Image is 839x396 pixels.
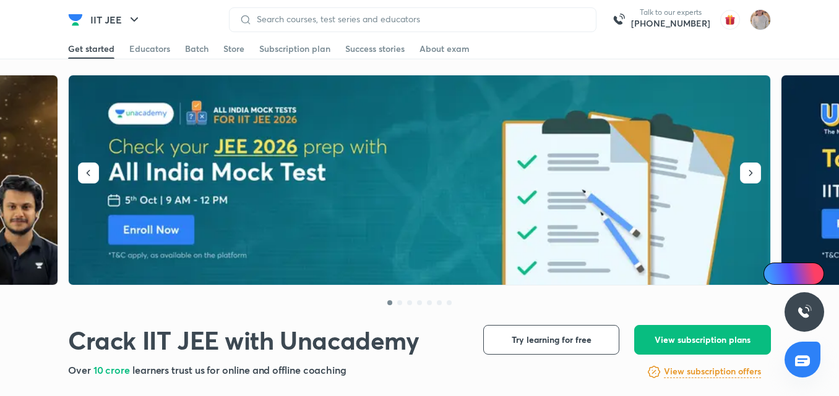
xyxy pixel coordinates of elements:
img: Icon [771,269,781,279]
span: Over [68,363,93,376]
a: Batch [185,39,209,59]
a: Subscription plan [259,39,330,59]
h6: View subscription offers [664,365,761,378]
span: Try learning for free [512,334,592,346]
div: Subscription plan [259,43,330,55]
div: Educators [129,43,170,55]
span: View subscription plans [655,334,751,346]
div: Get started [68,43,114,55]
button: View subscription plans [634,325,771,355]
a: Store [223,39,244,59]
div: About exam [419,43,470,55]
span: 10 crore [93,363,132,376]
input: Search courses, test series and educators [252,14,586,24]
a: View subscription offers [664,364,761,379]
img: call-us [606,7,631,32]
button: IIT JEE [83,7,149,32]
a: Educators [129,39,170,59]
span: learners trust us for online and offline coaching [132,363,346,376]
a: Success stories [345,39,405,59]
span: Ai Doubts [784,269,817,279]
div: Success stories [345,43,405,55]
a: Ai Doubts [764,263,824,285]
a: [PHONE_NUMBER] [631,17,710,30]
button: Try learning for free [483,325,619,355]
h1: Crack IIT JEE with Unacademy [68,325,419,355]
a: Get started [68,39,114,59]
a: About exam [419,39,470,59]
p: Talk to our experts [631,7,710,17]
div: Store [223,43,244,55]
img: avatar [720,10,740,30]
div: Batch [185,43,209,55]
img: ttu [797,305,812,319]
img: Company Logo [68,12,83,27]
img: Apeksha dubey [750,9,771,30]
